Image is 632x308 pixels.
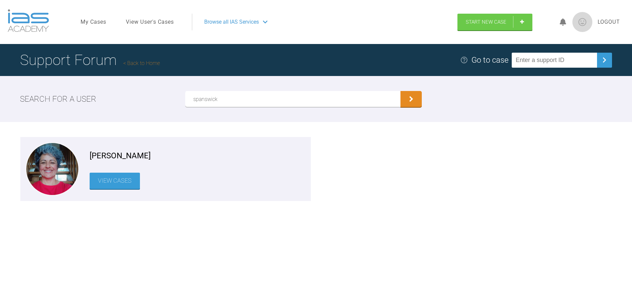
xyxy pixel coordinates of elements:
[457,14,532,30] a: Start New Case
[26,143,78,195] img: Maryam Spanswick
[512,53,597,68] input: Enter a support ID
[126,18,174,26] a: View User's Cases
[460,56,468,64] img: help.e70b9f3d.svg
[81,18,106,26] a: My Cases
[572,12,592,32] img: profile.png
[90,149,151,162] span: [PERSON_NAME]
[185,91,401,107] input: Enter a user's name
[123,60,160,66] a: Back to Home
[466,19,506,25] span: Start New Case
[598,18,620,26] a: Logout
[90,173,140,189] a: View Cases
[204,18,259,26] span: Browse all IAS Services
[8,9,49,32] img: logo-light.3e3ef733.png
[20,48,160,72] h1: Support Forum
[20,93,96,105] h2: Search for a user
[471,54,508,66] div: Go to case
[599,55,610,65] img: chevronRight.28bd32b0.svg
